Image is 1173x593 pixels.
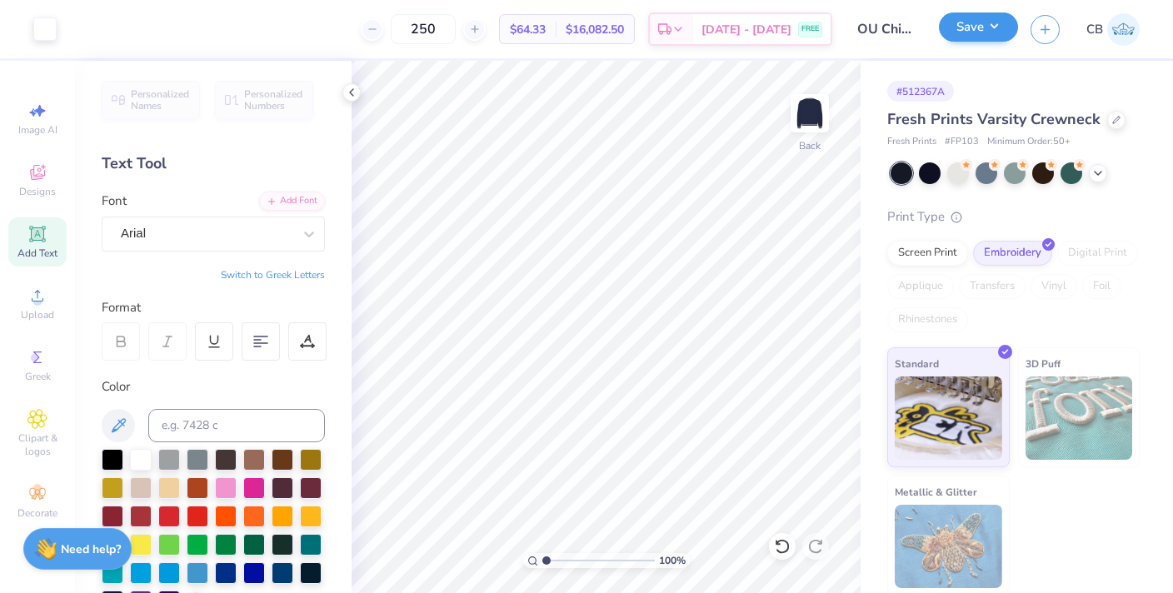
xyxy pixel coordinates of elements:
span: Metallic & Glitter [895,483,977,501]
img: 3D Puff [1026,376,1133,460]
button: Switch to Greek Letters [221,268,325,282]
div: # 512367A [887,81,954,102]
span: Personalized Names [131,88,190,112]
span: Fresh Prints [887,135,936,149]
input: – – [391,14,456,44]
span: Fresh Prints Varsity Crewneck [887,109,1101,129]
span: Upload [21,308,54,321]
strong: Need help? [61,541,121,557]
a: CB [1086,13,1140,46]
img: Metallic & Glitter [895,505,1002,588]
span: [DATE] - [DATE] [701,21,791,38]
div: Format [102,298,327,317]
div: Embroidery [973,241,1052,266]
input: Untitled Design [845,12,926,46]
div: Transfers [959,274,1026,299]
button: Save [939,12,1018,42]
div: Add Font [259,192,325,211]
img: Back [793,97,826,130]
span: CB [1086,20,1103,39]
span: $16,082.50 [566,21,624,38]
span: Personalized Numbers [244,88,303,112]
span: Designs [19,185,56,198]
span: 3D Puff [1026,355,1061,372]
span: Minimum Order: 50 + [987,135,1071,149]
input: e.g. 7428 c [148,409,325,442]
div: Foil [1082,274,1121,299]
label: Font [102,192,127,211]
div: Color [102,377,325,396]
div: Rhinestones [887,307,968,332]
div: Text Tool [102,152,325,175]
div: Applique [887,274,954,299]
span: Image AI [18,123,57,137]
span: $64.33 [510,21,546,38]
span: Greek [25,370,51,383]
span: Clipart & logos [8,431,67,458]
span: # FP103 [945,135,979,149]
div: Screen Print [887,241,968,266]
div: Digital Print [1057,241,1138,266]
img: Standard [895,376,1002,460]
span: FREE [801,23,819,35]
div: Back [799,138,821,153]
span: Add Text [17,247,57,260]
span: Standard [895,355,939,372]
div: Print Type [887,207,1140,227]
span: Decorate [17,506,57,520]
img: Chase Beeson [1107,13,1140,46]
span: 100 % [659,553,686,568]
div: Vinyl [1031,274,1077,299]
